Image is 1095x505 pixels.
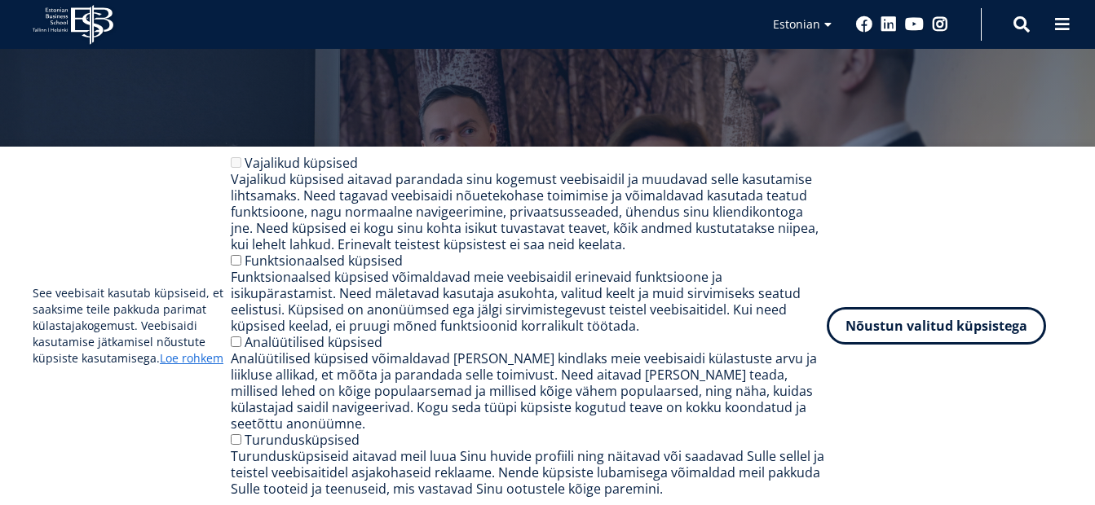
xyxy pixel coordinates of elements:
a: Youtube [905,16,924,33]
label: Analüütilised küpsised [245,333,382,351]
div: Turundusküpsiseid aitavad meil luua Sinu huvide profiili ning näitavad või saadavad Sulle sellel ... [231,448,827,497]
a: Facebook [856,16,872,33]
div: Funktsionaalsed küpsised võimaldavad meie veebisaidil erinevaid funktsioone ja isikupärastamist. ... [231,269,827,334]
a: Linkedin [881,16,897,33]
a: Instagram [932,16,948,33]
button: Nõustun valitud küpsistega [827,307,1046,345]
label: Funktsionaalsed küpsised [245,252,403,270]
label: Vajalikud küpsised [245,154,358,172]
a: Loe rohkem [160,350,223,367]
div: Analüütilised küpsised võimaldavad [PERSON_NAME] kindlaks meie veebisaidi külastuste arvu ja liik... [231,350,827,432]
label: Turundusküpsised [245,431,360,449]
div: Vajalikud küpsised aitavad parandada sinu kogemust veebisaidil ja muudavad selle kasutamise lihts... [231,171,827,253]
p: See veebisait kasutab küpsiseid, et saaksime teile pakkuda parimat külastajakogemust. Veebisaidi ... [33,285,231,367]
